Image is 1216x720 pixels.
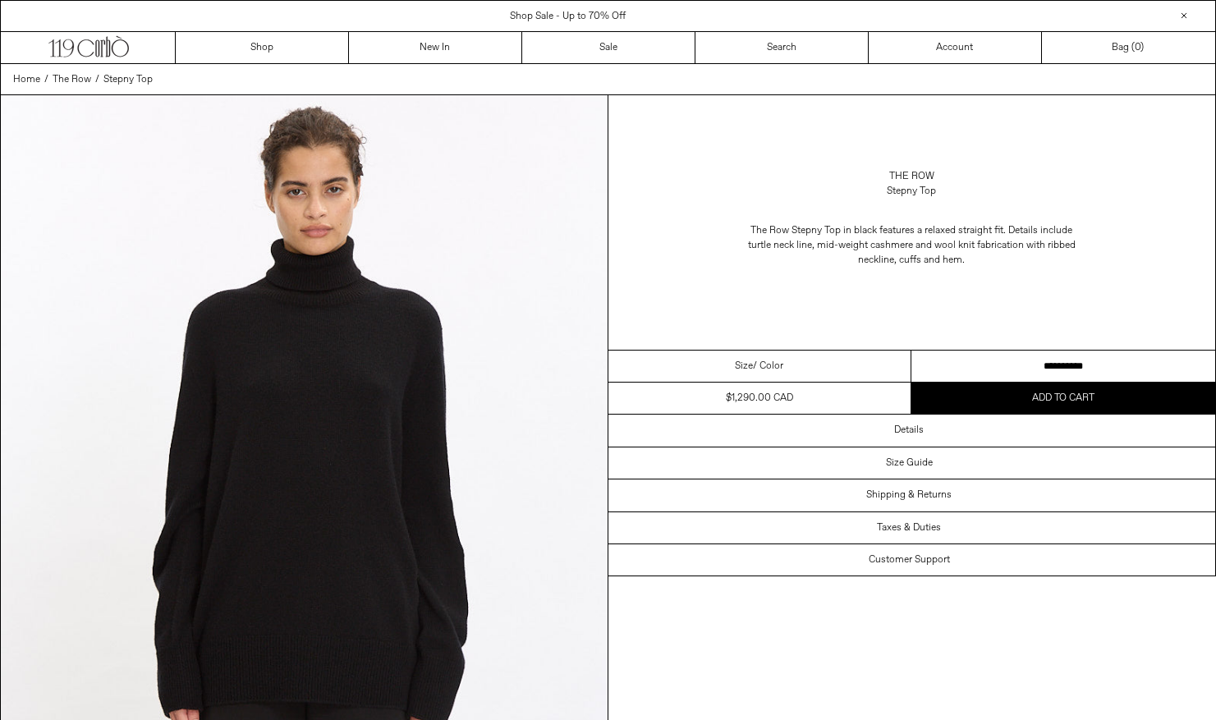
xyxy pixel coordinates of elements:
h3: Shipping & Returns [866,489,952,501]
span: 0 [1135,41,1140,54]
span: The Row [53,73,91,86]
h3: Customer Support [869,554,950,566]
span: Stepny Top [103,73,153,86]
a: Sale [522,32,695,63]
button: Add to cart [911,383,1215,414]
a: Stepny Top [103,72,153,87]
div: $1,290.00 CAD [726,391,793,406]
span: / [44,72,48,87]
span: Add to cart [1032,392,1094,405]
h3: Details [894,424,924,436]
a: Bag () [1042,32,1215,63]
a: The Row [889,169,934,184]
span: The Row Stepny Top in black features a relaxed straight fit. Details include turtle neck line, mi... [748,224,1076,267]
a: Shop [176,32,349,63]
a: The Row [53,72,91,87]
a: Account [869,32,1042,63]
h3: Size Guide [886,457,933,469]
a: Search [695,32,869,63]
a: New In [349,32,522,63]
div: Stepny Top [887,184,936,199]
span: / Color [753,359,783,374]
span: / [95,72,99,87]
span: ) [1135,40,1144,55]
h3: Taxes & Duties [877,522,941,534]
span: Size [735,359,753,374]
a: Shop Sale - Up to 70% Off [510,10,626,23]
a: Home [13,72,40,87]
span: Home [13,73,40,86]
